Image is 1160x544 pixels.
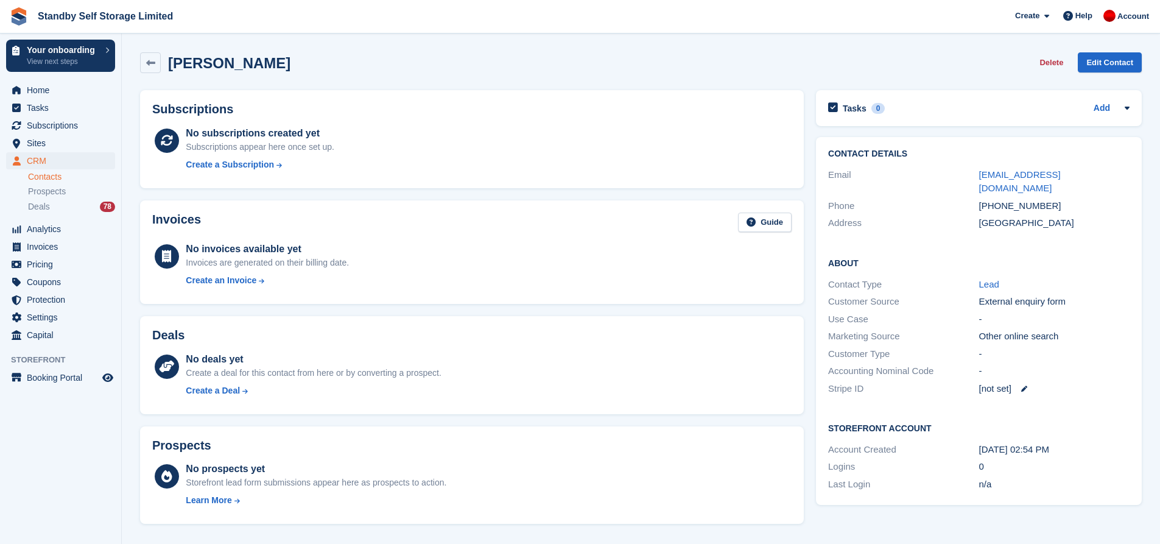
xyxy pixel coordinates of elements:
[186,158,334,171] a: Create a Subscription
[186,384,240,397] div: Create a Deal
[979,364,1130,378] div: -
[828,460,979,474] div: Logins
[186,462,446,476] div: No prospects yet
[828,256,1130,269] h2: About
[10,7,28,26] img: stora-icon-8386f47178a22dfd0bd8f6a31ec36ba5ce8667c1dd55bd0f319d3a0aa187defe.svg
[979,478,1130,492] div: n/a
[27,221,100,238] span: Analytics
[6,291,115,308] a: menu
[6,309,115,326] a: menu
[828,443,979,457] div: Account Created
[979,199,1130,213] div: [PHONE_NUMBER]
[186,352,441,367] div: No deals yet
[152,328,185,342] h2: Deals
[6,82,115,99] a: menu
[186,256,349,269] div: Invoices are generated on their billing date.
[28,171,115,183] a: Contacts
[828,313,979,327] div: Use Case
[828,330,979,344] div: Marketing Source
[6,369,115,386] a: menu
[6,327,115,344] a: menu
[168,55,290,71] h2: [PERSON_NAME]
[828,364,979,378] div: Accounting Nominal Code
[1075,10,1092,22] span: Help
[27,327,100,344] span: Capital
[6,152,115,169] a: menu
[1078,52,1142,72] a: Edit Contact
[979,216,1130,230] div: [GEOGRAPHIC_DATA]
[979,330,1130,344] div: Other online search
[27,369,100,386] span: Booking Portal
[6,274,115,291] a: menu
[28,185,115,198] a: Prospects
[186,126,334,141] div: No subscriptions created yet
[100,370,115,385] a: Preview store
[828,347,979,361] div: Customer Type
[979,169,1061,194] a: [EMAIL_ADDRESS][DOMAIN_NAME]
[186,242,349,256] div: No invoices available yet
[828,149,1130,159] h2: Contact Details
[6,256,115,273] a: menu
[27,117,100,134] span: Subscriptions
[828,168,979,196] div: Email
[828,278,979,292] div: Contact Type
[186,384,441,397] a: Create a Deal
[186,158,274,171] div: Create a Subscription
[843,103,866,114] h2: Tasks
[1103,10,1116,22] img: Aaron Winter
[979,443,1130,457] div: [DATE] 02:54 PM
[871,103,885,114] div: 0
[979,279,999,289] a: Lead
[11,354,121,366] span: Storefront
[6,135,115,152] a: menu
[186,367,441,380] div: Create a deal for this contact from here or by converting a prospect.
[186,141,334,154] div: Subscriptions appear here once set up.
[738,213,792,233] a: Guide
[828,199,979,213] div: Phone
[28,201,50,213] span: Deals
[186,494,231,507] div: Learn More
[27,274,100,291] span: Coupons
[6,117,115,134] a: menu
[27,309,100,326] span: Settings
[6,238,115,255] a: menu
[152,213,201,233] h2: Invoices
[27,135,100,152] span: Sites
[828,382,979,396] div: Stripe ID
[6,99,115,116] a: menu
[1117,10,1149,23] span: Account
[186,476,446,489] div: Storefront lead form submissions appear here as prospects to action.
[186,274,349,287] a: Create an Invoice
[27,238,100,255] span: Invoices
[979,313,1130,327] div: -
[100,202,115,212] div: 78
[828,422,1130,434] h2: Storefront Account
[28,186,66,197] span: Prospects
[828,295,979,309] div: Customer Source
[186,494,446,507] a: Learn More
[828,478,979,492] div: Last Login
[152,439,211,453] h2: Prospects
[1035,52,1068,72] button: Delete
[27,256,100,273] span: Pricing
[28,200,115,213] a: Deals 78
[186,274,256,287] div: Create an Invoice
[1094,102,1110,116] a: Add
[27,152,100,169] span: CRM
[828,216,979,230] div: Address
[152,102,792,116] h2: Subscriptions
[979,460,1130,474] div: 0
[979,347,1130,361] div: -
[27,82,100,99] span: Home
[6,221,115,238] a: menu
[6,40,115,72] a: Your onboarding View next steps
[27,46,99,54] p: Your onboarding
[979,382,1130,396] div: [not set]
[1015,10,1039,22] span: Create
[979,295,1130,309] div: External enquiry form
[33,6,178,26] a: Standby Self Storage Limited
[27,291,100,308] span: Protection
[27,99,100,116] span: Tasks
[27,56,99,67] p: View next steps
